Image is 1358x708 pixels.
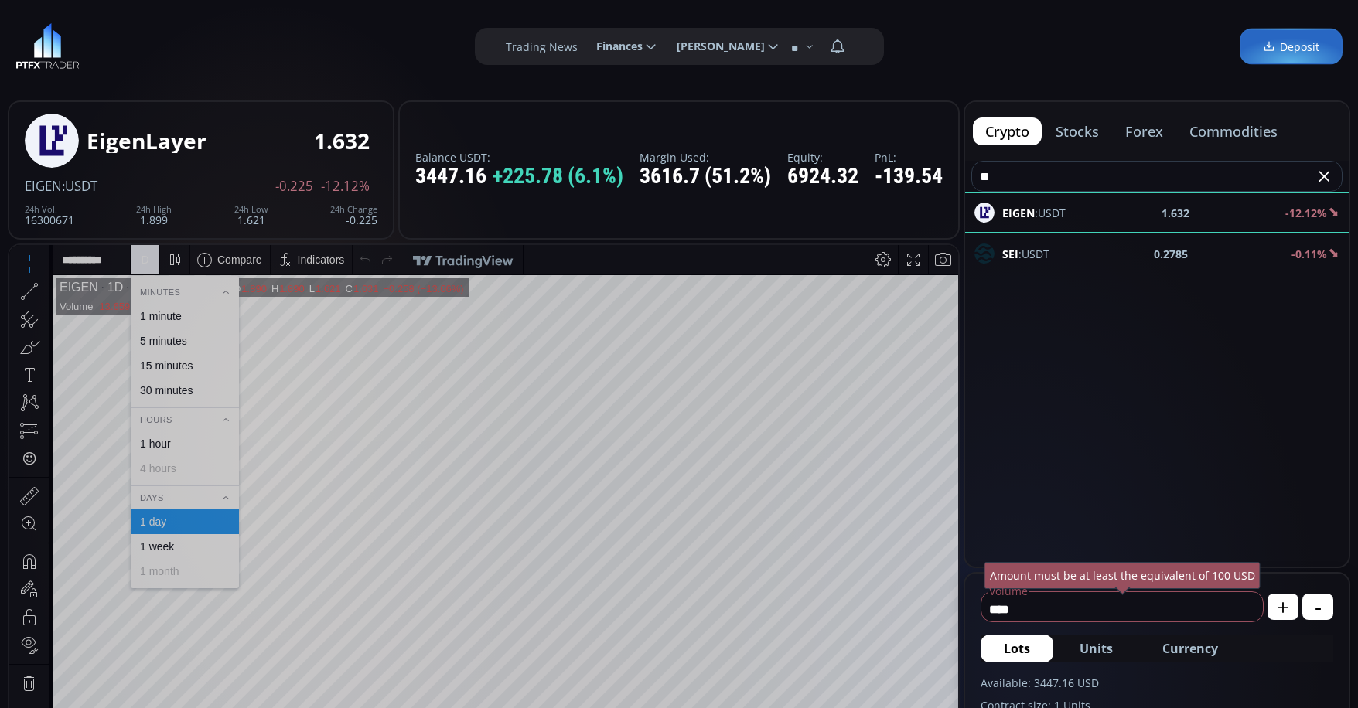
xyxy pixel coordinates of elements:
div: 1 minute [131,65,172,77]
div: H [262,38,270,49]
div:  [14,206,26,221]
button: commodities [1177,117,1290,145]
div: Hours [121,166,230,183]
div: EIGEN [50,36,89,49]
span: 18:16:33 (UTC) [773,678,847,690]
div: 5 minutes [131,90,178,102]
span: Currency [1162,639,1218,658]
div: Go to [207,669,232,699]
div: Amount must be at least the equivalent of 100 USD [984,562,1261,589]
div: 1 hour [131,192,162,205]
label: Equity: [787,151,858,163]
span: Lots [1004,639,1030,658]
div: EigenLayer [114,36,186,49]
div: Volume [50,56,84,67]
div: 30 minutes [131,139,183,151]
div: 24h High [136,205,172,214]
button: + [1268,594,1298,620]
div: 1D [89,36,114,49]
div: -139.54 [875,165,943,189]
span: [PERSON_NAME] [666,31,765,62]
div: EigenLayer [87,129,206,153]
div: 15 minutes [131,114,183,127]
div: 1.621 [306,38,332,49]
a: Deposit [1240,29,1343,65]
div: 1.899 [136,205,172,226]
div: Compare [208,9,253,21]
button: forex [1113,117,1175,145]
div: Days [121,244,230,261]
div: 6924.32 [787,165,858,189]
div: Minutes [121,39,230,56]
label: Available: 3447.16 USD [981,675,1333,691]
span: -0.225 [275,179,313,193]
div: 1.631 [344,38,370,49]
div: L [300,38,306,49]
label: Balance USDT: [415,151,623,163]
div: 1.890 [232,38,258,49]
div: −0.258 (−13.66%) [374,38,455,49]
div: 24h Low [234,205,268,214]
button: Currency [1139,635,1241,662]
div: 1 week [131,295,165,308]
div: 1d [175,678,187,690]
div: 3616.7 (51.2%) [640,165,771,189]
label: Margin Used: [640,151,771,163]
button: 18:16:33 (UTC) [767,669,852,699]
div: Toggle Percentage [867,669,889,699]
span: Finances [585,31,643,62]
div: 5d [152,678,165,690]
span: :USDT [1002,246,1049,262]
div: 5y [56,678,67,690]
div: 1.621 [234,205,268,226]
div: 24h Vol. [25,205,74,214]
div: 1.632 [314,129,370,153]
div: log [894,678,909,690]
div: 24h Change [330,205,377,214]
div: 16300671 [25,205,74,226]
div: 1m [126,678,141,690]
img: LOGO [15,23,80,70]
div: 1 month [131,320,170,332]
b: 0.2785 [1154,246,1188,262]
span: Units [1080,639,1113,658]
div: Toggle Auto Scale [914,669,946,699]
button: Units [1056,635,1136,662]
div: 1.890 [270,38,295,49]
div: auto [920,678,940,690]
span: EIGEN [25,177,62,195]
div: 13.659M [90,56,129,67]
label: Trading News [506,39,578,55]
div: D [131,9,139,21]
div: 1y [78,678,90,690]
span: -12.12% [321,179,370,193]
div: C [336,38,344,49]
div: Hide Drawings Toolbar [36,633,43,654]
div: 3m [101,678,115,690]
button: - [1302,594,1333,620]
b: SEI [1002,247,1018,261]
button: stocks [1043,117,1111,145]
span: :USDT [62,177,97,195]
div: -0.225 [330,205,377,226]
div: 3447.16 [415,165,623,189]
div: Indicators [288,9,336,21]
b: -0.11% [1291,247,1327,261]
label: PnL: [875,151,943,163]
div: 1 day [131,271,157,283]
span: Deposit [1263,39,1319,55]
div: Toggle Log Scale [889,669,914,699]
button: crypto [973,117,1042,145]
span: +225.78 (6.1%) [493,165,623,189]
button: Lots [981,635,1053,662]
div: 4 hours [131,217,167,230]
